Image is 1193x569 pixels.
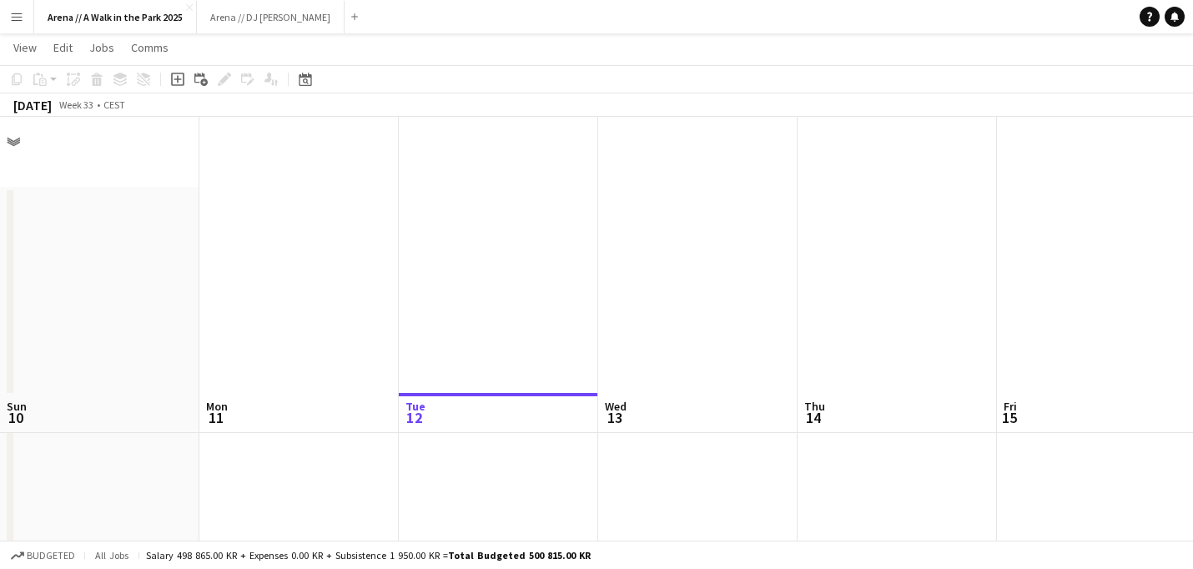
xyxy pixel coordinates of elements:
[47,37,79,58] a: Edit
[1004,399,1017,414] span: Fri
[7,399,27,414] span: Sun
[204,408,228,427] span: 11
[8,546,78,565] button: Budgeted
[206,399,228,414] span: Mon
[13,40,37,55] span: View
[124,37,175,58] a: Comms
[602,408,627,427] span: 13
[802,408,825,427] span: 14
[103,98,125,111] div: CEST
[53,40,73,55] span: Edit
[7,37,43,58] a: View
[197,1,345,33] button: Arena // DJ [PERSON_NAME]
[605,399,627,414] span: Wed
[92,549,132,561] span: All jobs
[131,40,169,55] span: Comms
[34,1,197,33] button: Arena // A Walk in the Park 2025
[448,549,591,561] span: Total Budgeted 500 815.00 KR
[403,408,425,427] span: 12
[13,97,52,113] div: [DATE]
[55,98,97,111] span: Week 33
[89,40,114,55] span: Jobs
[1001,408,1017,427] span: 15
[4,408,27,427] span: 10
[27,550,75,561] span: Budgeted
[405,399,425,414] span: Tue
[146,549,591,561] div: Salary 498 865.00 KR + Expenses 0.00 KR + Subsistence 1 950.00 KR =
[804,399,825,414] span: Thu
[83,37,121,58] a: Jobs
